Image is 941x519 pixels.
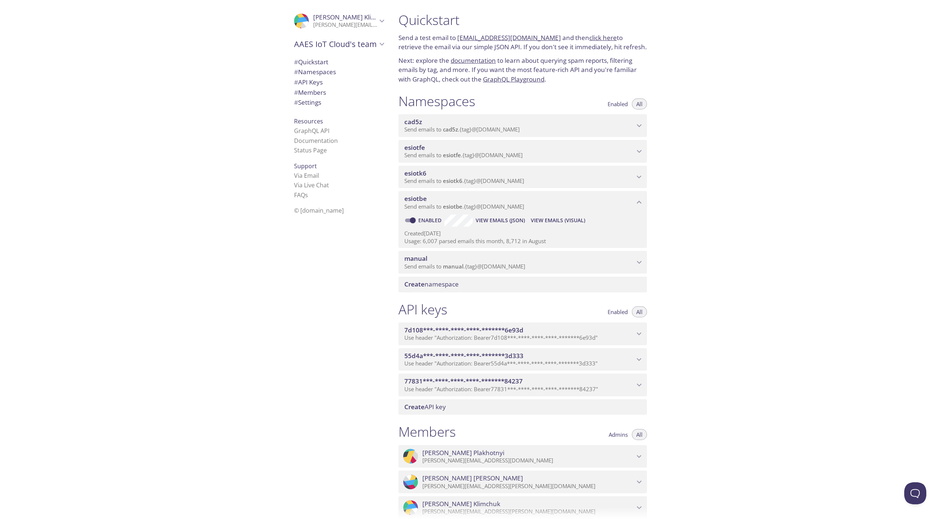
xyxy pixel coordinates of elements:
[404,280,459,288] span: namespace
[404,280,425,288] span: Create
[398,12,647,28] h1: Quickstart
[288,87,390,98] div: Members
[404,169,426,177] span: esiotk6
[404,403,446,411] span: API key
[398,277,647,292] div: Create namespace
[288,9,390,33] div: Igor Klimchuk
[398,166,647,188] div: esiotk6 namespace
[603,306,632,317] button: Enabled
[457,33,561,42] a: [EMAIL_ADDRESS][DOMAIN_NAME]
[398,140,647,163] div: esiotfe namespace
[313,21,377,29] p: [PERSON_NAME][EMAIL_ADDRESS][PERSON_NAME][DOMAIN_NAME]
[443,177,462,184] span: esiotk6
[294,162,317,170] span: Support
[404,263,525,270] span: Send emails to . {tag} @[DOMAIN_NAME]
[451,56,496,65] a: documentation
[294,78,298,86] span: #
[294,68,336,76] span: Namespaces
[288,57,390,67] div: Quickstart
[531,216,585,225] span: View Emails (Visual)
[294,68,298,76] span: #
[404,237,641,245] p: Usage: 6,007 parsed emails this month, 8,712 in August
[603,98,632,109] button: Enabled
[398,33,647,52] p: Send a test email to and then to retrieve the email via our simple JSON API. If you don't see it ...
[294,137,338,145] a: Documentation
[632,98,647,109] button: All
[288,67,390,77] div: Namespaces
[443,151,461,159] span: esiotfe
[404,151,523,159] span: Send emails to . {tag} @[DOMAIN_NAME]
[288,97,390,108] div: Team Settings
[398,114,647,137] div: cad5z namespace
[398,399,647,415] div: Create API Key
[305,191,308,199] span: s
[294,58,328,66] span: Quickstart
[422,449,504,457] span: [PERSON_NAME] Plakhotnyi
[604,429,632,440] button: Admins
[294,98,321,107] span: Settings
[528,215,588,226] button: View Emails (Visual)
[422,483,634,490] p: [PERSON_NAME][EMAIL_ADDRESS][PERSON_NAME][DOMAIN_NAME]
[294,98,298,107] span: #
[483,75,544,83] a: GraphQL Playground
[398,496,647,519] div: Igor Klimchuk
[422,457,634,464] p: [PERSON_NAME][EMAIL_ADDRESS][DOMAIN_NAME]
[443,126,458,133] span: cad5z
[589,33,617,42] a: click here
[398,251,647,274] div: manual namespace
[443,263,464,270] span: manual
[417,217,444,224] a: Enabled
[404,254,427,263] span: manual
[288,35,390,54] div: AAES IoT Cloud's team
[443,203,462,210] span: esiotbe
[404,126,520,133] span: Send emails to . {tag} @[DOMAIN_NAME]
[632,306,647,317] button: All
[294,191,308,199] a: FAQ
[294,117,323,125] span: Resources
[404,230,641,237] p: Created [DATE]
[904,482,926,504] iframe: Help Scout Beacon - Open
[294,88,298,97] span: #
[294,39,377,49] span: AAES IoT Cloud's team
[398,301,447,318] h1: API keys
[422,500,500,508] span: [PERSON_NAME] Klimchuk
[404,177,524,184] span: Send emails to . {tag} @[DOMAIN_NAME]
[294,172,319,180] a: Via Email
[398,471,647,493] div: Bartosz Kosowski
[398,56,647,84] p: Next: explore the to learn about querying spam reports, filtering emails by tag, and more. If you...
[404,118,422,126] span: cad5z
[313,13,391,21] span: [PERSON_NAME] Klimchuk
[398,424,456,440] h1: Members
[294,88,326,97] span: Members
[404,194,427,203] span: esiotbe
[404,203,524,210] span: Send emails to . {tag} @[DOMAIN_NAME]
[294,206,344,215] span: © [DOMAIN_NAME]
[398,93,475,109] h1: Namespaces
[422,474,523,482] span: [PERSON_NAME] [PERSON_NAME]
[476,216,525,225] span: View Emails (JSON)
[398,191,647,214] div: esiotbe namespace
[404,143,425,152] span: esiotfe
[288,77,390,87] div: API Keys
[294,127,329,135] a: GraphQL API
[294,181,329,189] a: Via Live Chat
[404,403,425,411] span: Create
[398,445,647,468] div: Alex Plakhotnyi
[294,78,323,86] span: API Keys
[632,429,647,440] button: All
[473,215,528,226] button: View Emails (JSON)
[294,146,327,154] a: Status Page
[294,58,298,66] span: #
